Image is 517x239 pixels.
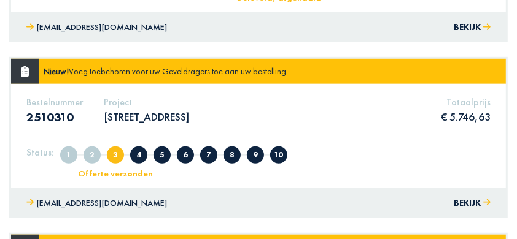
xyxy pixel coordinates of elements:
[270,146,287,164] span: Geleverd/afgehaald
[26,110,83,124] h3: 2510310
[154,146,171,164] span: Offerte afgekeurd
[200,146,217,164] span: In productie
[26,146,54,158] h5: Status:
[454,195,491,211] button: Bekijk
[104,110,189,124] p: [STREET_ADDRESS]
[454,20,491,35] button: Bekijk
[104,96,189,108] h5: Project
[130,146,147,164] span: Offerte in overleg
[26,195,167,211] a: [EMAIL_ADDRESS][DOMAIN_NAME]
[84,146,101,164] span: Volledig
[247,146,264,164] span: Klaar voor levering/afhaling
[26,20,167,35] a: [EMAIL_ADDRESS][DOMAIN_NAME]
[65,169,166,178] div: Offerte verzonden
[107,146,124,164] span: Offerte verzonden
[44,66,69,77] strong: Nieuw!
[60,146,77,164] span: Aangemaakt
[224,146,241,164] span: In nabehandeling
[441,96,491,108] h5: Totaalprijs
[26,96,83,108] h5: Bestelnummer
[39,59,291,84] div: Voeg toebehoren voor uw Geveldragers toe aan uw bestelling
[441,110,491,124] p: € 5.746,63
[177,146,194,164] span: Offerte goedgekeurd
